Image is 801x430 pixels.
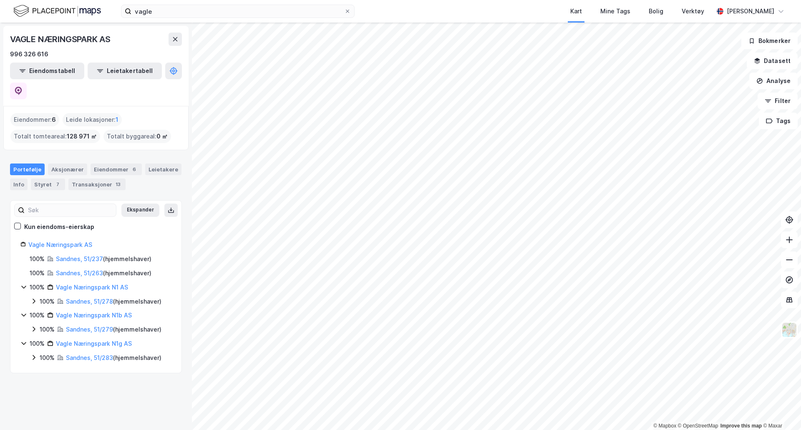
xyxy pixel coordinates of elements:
div: Verktøy [682,6,704,16]
div: Leide lokasjoner : [63,113,122,126]
div: 100% [30,268,45,278]
div: Bolig [649,6,663,16]
div: Eiendommer : [10,113,59,126]
a: Sandnes, 51/279 [66,326,113,333]
img: logo.f888ab2527a4732fd821a326f86c7f29.svg [13,4,101,18]
a: Sandnes, 51/237 [56,255,103,262]
span: 1 [116,115,118,125]
div: 100% [40,324,55,334]
button: Leietakertabell [88,63,162,79]
iframe: Chat Widget [759,390,801,430]
div: Leietakere [145,163,181,175]
a: Improve this map [720,423,762,429]
div: 100% [30,282,45,292]
div: Totalt byggareal : [103,130,171,143]
button: Datasett [747,53,798,69]
a: Vagle Næringspark N1b AS [56,312,132,319]
div: Info [10,179,28,190]
div: ( hjemmelshaver ) [56,268,151,278]
div: ( hjemmelshaver ) [66,353,161,363]
a: Vagle Næringspark AS [28,241,92,248]
span: 6 [52,115,56,125]
div: Eiendommer [91,163,142,175]
input: Søk [25,204,116,216]
button: Bokmerker [741,33,798,49]
div: 6 [130,165,139,174]
div: Totalt tomteareal : [10,130,100,143]
div: 7 [53,180,62,189]
div: Mine Tags [600,6,630,16]
a: OpenStreetMap [678,423,718,429]
span: 0 ㎡ [156,131,168,141]
button: Analyse [749,73,798,89]
div: ( hjemmelshaver ) [66,324,161,334]
div: VAGLE NÆRINGSPARK AS [10,33,112,46]
div: 100% [30,254,45,264]
div: 100% [30,339,45,349]
input: Søk på adresse, matrikkel, gårdeiere, leietakere eller personer [131,5,344,18]
div: [PERSON_NAME] [727,6,774,16]
a: Vagle Næringspark N1g AS [56,340,132,347]
button: Eiendomstabell [10,63,84,79]
div: Kart [570,6,582,16]
button: Ekspander [121,204,159,217]
div: Styret [31,179,65,190]
div: Kun eiendoms-eierskap [24,222,94,232]
span: 128 971 ㎡ [67,131,97,141]
div: Transaksjoner [68,179,126,190]
div: 996 326 616 [10,49,48,59]
div: 100% [30,310,45,320]
div: 13 [114,180,122,189]
div: ( hjemmelshaver ) [56,254,151,264]
div: ( hjemmelshaver ) [66,297,161,307]
a: Sandnes, 51/283 [66,354,113,361]
a: Mapbox [653,423,676,429]
a: Vagle Næringspark N1 AS [56,284,128,291]
div: Aksjonærer [48,163,87,175]
div: 100% [40,297,55,307]
button: Tags [759,113,798,129]
img: Z [781,322,797,338]
a: Sandnes, 51/263 [56,269,103,277]
button: Filter [758,93,798,109]
div: Portefølje [10,163,45,175]
div: 100% [40,353,55,363]
a: Sandnes, 51/278 [66,298,113,305]
div: Kontrollprogram for chat [759,390,801,430]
